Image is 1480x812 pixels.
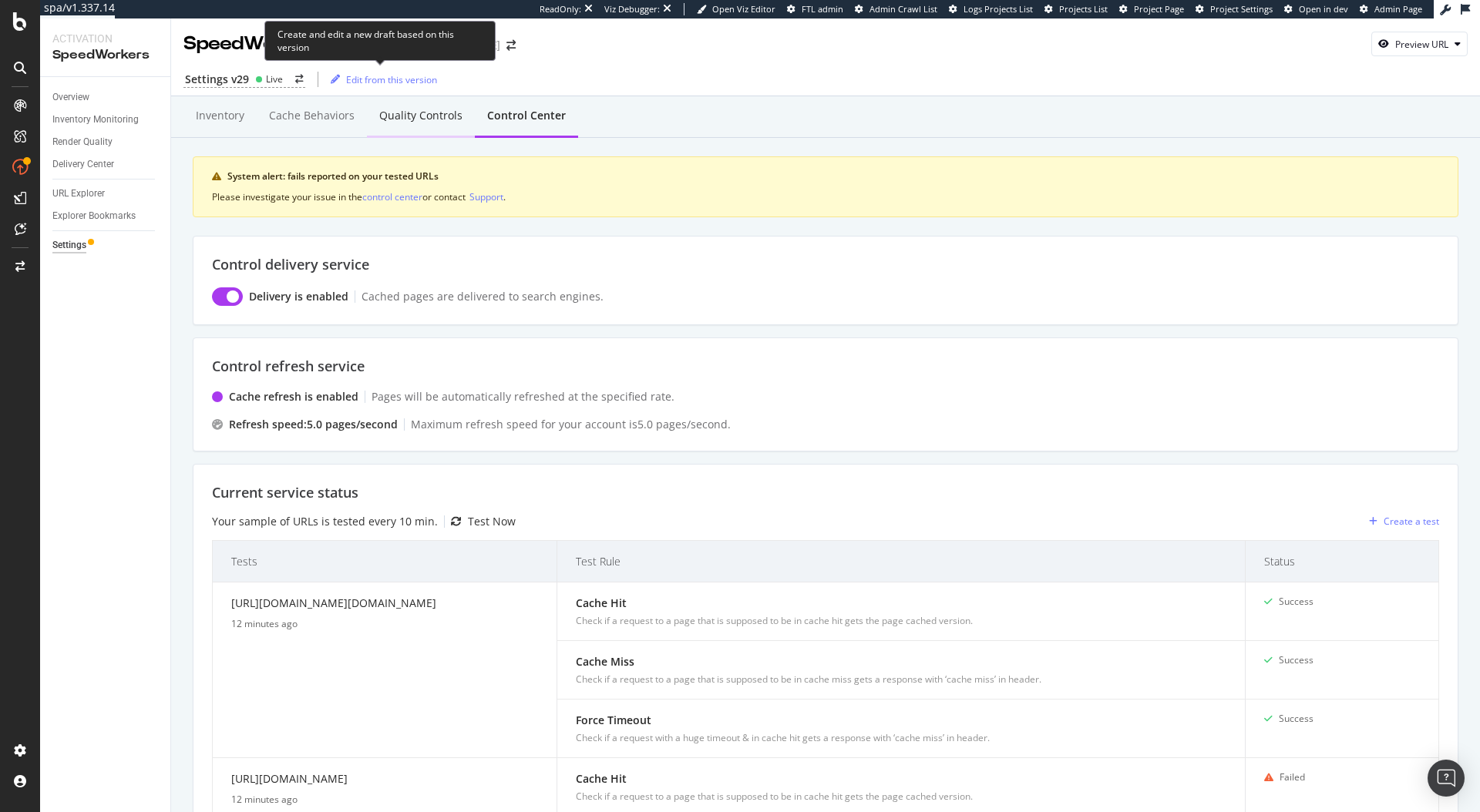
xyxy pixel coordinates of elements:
[346,73,437,86] div: Edit from this version
[372,389,674,404] div: Pages will be automatically refreshed at the specified rate.
[1279,653,1313,667] div: Success
[193,156,1458,217] div: warning banner
[52,156,114,173] div: Delivery Center
[183,31,412,57] div: SpeedWorkers Settings
[1299,3,1348,15] span: Open in dev
[697,3,775,15] a: Open Viz Editor
[1363,509,1439,534] button: Create a test
[411,417,731,432] div: Maximum refresh speed for your account is 5.0 pages /second.
[576,731,1226,745] div: Check if a request with a huge timeout & in cache hit gets a response with ‘cache miss’ in header.
[1384,515,1439,528] div: Create a test
[52,134,113,150] div: Render Quality
[1395,38,1448,51] div: Preview URL
[231,553,534,569] span: Tests
[576,712,1226,728] div: Force Timeout
[295,75,304,84] div: arrow-right-arrow-left
[362,190,422,203] div: control center
[52,112,160,128] a: Inventory Monitoring
[249,289,348,304] div: Delivery is enabled
[1360,3,1422,15] a: Admin Page
[196,108,244,123] div: Inventory
[231,617,538,631] div: 12 minutes ago
[52,89,160,106] a: Overview
[1371,32,1468,56] button: Preview URL
[540,3,581,15] div: ReadOnly:
[576,673,1226,686] div: Check if a request to a page that is supposed to be in cache miss gets a response with ‘cache mis...
[185,72,249,87] div: Settings v29
[604,3,660,15] div: Viz Debugger:
[506,40,516,51] div: arrow-right-arrow-left
[269,108,355,123] div: Cache behaviors
[231,595,538,617] div: [URL][DOMAIN_NAME][DOMAIN_NAME]
[1280,770,1305,784] div: Failed
[231,770,538,793] div: [URL][DOMAIN_NAME]
[964,3,1033,15] span: Logs Projects List
[362,190,422,204] button: control center
[229,417,398,432] div: Refresh speed: 5.0 pages /second
[1059,3,1108,15] span: Projects List
[576,790,1226,804] div: Check if a request to a page that is supposed to be in cache hit gets the page cached version.
[576,653,1226,669] div: Cache Miss
[212,514,438,529] div: Your sample of URLs is tested every 10 min.
[52,208,160,224] a: Explorer Bookmarks
[264,21,496,61] div: Create and edit a new draft based on this version
[1374,3,1422,15] span: Admin Page
[576,614,1226,628] div: Check if a request to a page that is supposed to be in cache hit gets the page cached version.
[325,67,437,92] button: Edit from this version
[266,72,283,86] div: Live
[379,108,462,123] div: Quality Controls
[52,237,160,253] a: Settings
[212,255,1439,275] div: Control delivery service
[362,289,604,304] div: Cached pages are delivered to search engines.
[212,357,1439,377] div: Control refresh service
[468,514,516,529] div: Test Now
[52,156,160,173] a: Delivery Center
[212,190,1439,204] div: Please investigate your issue in the or contact .
[1279,712,1313,726] div: Success
[576,595,1226,611] div: Cache Hit
[52,208,136,224] div: Explorer Bookmarks
[52,237,86,253] div: Settings
[1196,3,1273,15] a: Project Settings
[231,793,538,807] div: 12 minutes ago
[712,3,775,15] span: Open Viz Editor
[487,108,566,123] div: Control Center
[52,186,160,202] a: URL Explorer
[802,3,843,15] span: FTL admin
[855,3,937,15] a: Admin Crawl List
[52,46,158,64] div: SpeedWorkers
[869,3,937,15] span: Admin Crawl List
[52,186,105,202] div: URL Explorer
[469,190,503,204] button: Support
[1134,3,1184,15] span: Project Page
[469,190,503,203] div: Support
[212,483,1439,503] div: Current service status
[227,169,1439,183] div: System alert: fails reported on your tested URLs
[1264,553,1416,569] span: Status
[576,553,1223,569] span: Test Rule
[1044,3,1108,15] a: Projects List
[1119,3,1184,15] a: Project Page
[52,89,89,106] div: Overview
[1284,3,1348,15] a: Open in dev
[52,134,160,150] a: Render Quality
[787,3,843,15] a: FTL admin
[1279,595,1313,609] div: Success
[576,770,1226,787] div: Cache Hit
[949,3,1033,15] a: Logs Projects List
[229,389,358,404] div: Cache refresh is enabled
[1210,3,1273,15] span: Project Settings
[52,112,139,128] div: Inventory Monitoring
[1428,760,1465,797] div: Open Intercom Messenger
[52,31,158,46] div: Activation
